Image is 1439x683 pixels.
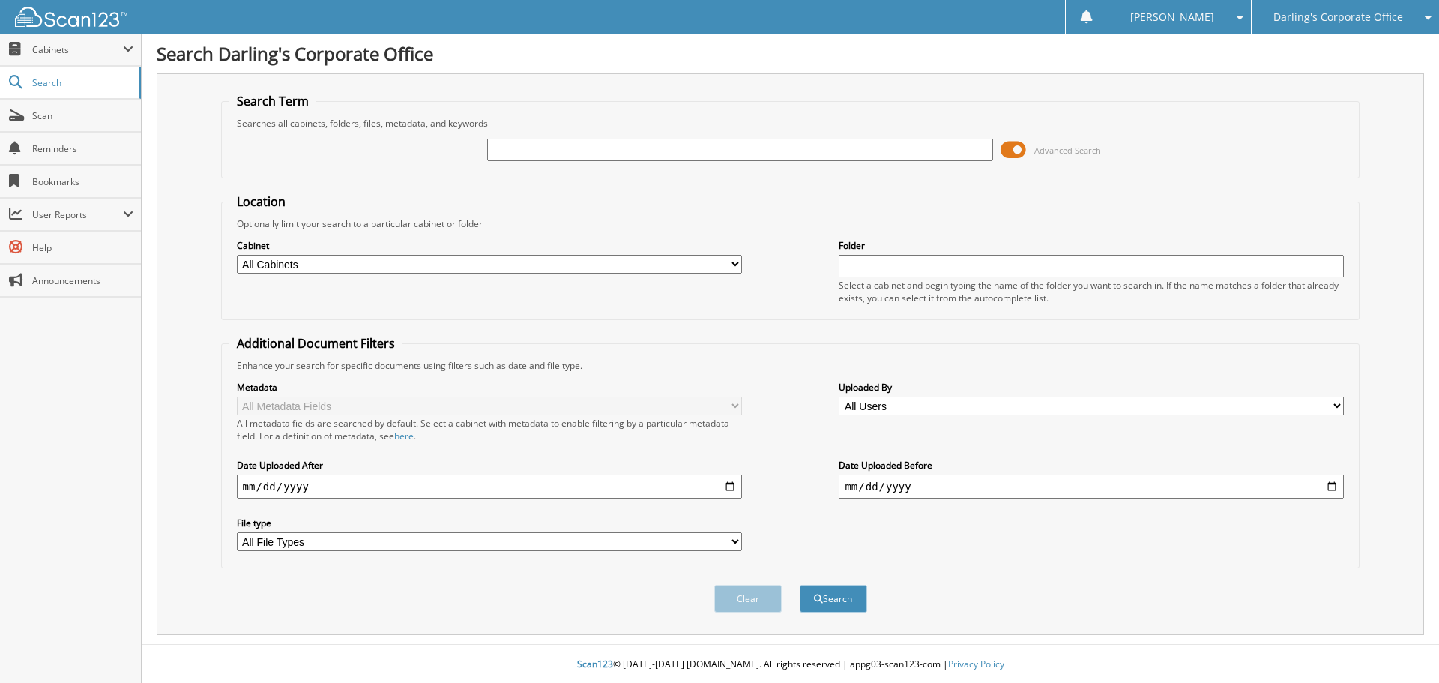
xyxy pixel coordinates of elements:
label: Folder [839,239,1344,252]
label: File type [237,517,742,529]
h1: Search Darling's Corporate Office [157,41,1424,66]
label: Metadata [237,381,742,394]
div: Enhance your search for specific documents using filters such as date and file type. [229,359,1352,372]
label: Uploaded By [839,381,1344,394]
a: here [394,430,414,442]
legend: Location [229,193,293,210]
span: Scan123 [577,658,613,670]
label: Date Uploaded After [237,459,742,472]
button: Clear [714,585,782,613]
div: All metadata fields are searched by default. Select a cabinet with metadata to enable filtering b... [237,417,742,442]
label: Cabinet [237,239,742,252]
span: [PERSON_NAME] [1130,13,1214,22]
span: Help [32,241,133,254]
span: Scan [32,109,133,122]
span: Search [32,76,131,89]
span: Advanced Search [1034,145,1101,156]
span: User Reports [32,208,123,221]
img: scan123-logo-white.svg [15,7,127,27]
span: Cabinets [32,43,123,56]
legend: Additional Document Filters [229,335,402,352]
div: Optionally limit your search to a particular cabinet or folder [229,217,1352,230]
div: Searches all cabinets, folders, files, metadata, and keywords [229,117,1352,130]
span: Darling's Corporate Office [1273,13,1403,22]
span: Reminders [32,142,133,155]
legend: Search Term [229,93,316,109]
span: Bookmarks [32,175,133,188]
input: end [839,475,1344,499]
div: © [DATE]-[DATE] [DOMAIN_NAME]. All rights reserved | appg03-scan123-com | [142,646,1439,683]
input: start [237,475,742,499]
a: Privacy Policy [948,658,1004,670]
div: Select a cabinet and begin typing the name of the folder you want to search in. If the name match... [839,279,1344,304]
span: Announcements [32,274,133,287]
label: Date Uploaded Before [839,459,1344,472]
button: Search [800,585,867,613]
